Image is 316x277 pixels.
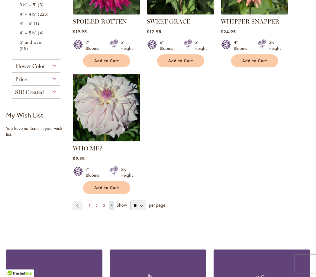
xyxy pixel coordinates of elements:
[87,201,92,210] a: 1
[111,203,113,208] span: 4
[73,29,87,34] span: $19.95
[83,181,130,194] button: Add to Cart
[38,11,50,17] span: 225
[117,202,127,208] span: Show
[242,58,267,63] span: Add to Cart
[20,2,36,8] span: 3½' – 5'
[15,89,44,95] span: SID Created
[20,45,30,52] span: 55
[221,29,236,34] span: $24.95
[83,54,130,67] button: Add to Cart
[168,58,193,63] span: Add to Cart
[20,11,36,17] span: 4' – 4½'
[86,39,103,51] div: 7" Blooms
[195,39,207,51] div: 5' Height
[94,201,99,210] a: 2
[20,21,32,26] span: 4' – 5'
[5,256,21,272] iframe: Launch Accessibility Center
[234,39,251,51] div: 4" Blooms
[20,39,44,45] span: 5' and over
[73,145,102,152] a: WHO ME?
[20,11,54,17] a: 4' – 4½' 225
[221,10,288,16] a: WHIPPER SNAPPER
[20,30,54,36] a: 4' – 5½' 4
[20,20,54,27] a: 4' – 5' 1
[38,30,45,36] span: 4
[73,18,127,25] a: SPOILED ROTTEN
[20,39,54,52] a: 5' and over 55
[15,76,27,82] span: Price
[20,30,36,36] span: 4' – 5½'
[147,29,161,34] span: $12.95
[38,2,45,8] span: 3
[231,54,278,67] button: Add to Cart
[73,10,140,16] a: SPOILED ROTTEN
[6,125,69,137] div: You have no items in your wish list.
[86,166,103,178] div: 7" Blooms
[89,203,90,208] span: 1
[121,166,133,178] div: 5½' Height
[94,185,119,190] span: Add to Cart
[73,74,140,141] img: Who Me?
[94,58,119,63] span: Add to Cart
[160,39,177,51] div: 6" Blooms
[96,203,98,208] span: 2
[147,10,214,16] a: SWEET GRACE
[73,156,85,161] span: $9.95
[6,111,43,119] strong: My Wish List
[157,54,204,67] button: Add to Cart
[147,18,190,25] a: SWEET GRACE
[103,203,105,208] span: 3
[15,63,45,69] span: Flower Color
[149,202,165,208] span: per page
[34,20,40,27] span: 1
[221,18,279,25] a: WHIPPER SNAPPER
[73,137,140,143] a: Who Me?
[102,201,107,210] a: 3
[121,39,133,51] div: 5' Height
[269,39,281,51] div: 5½' Height
[20,2,54,8] a: 3½' – 5' 3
